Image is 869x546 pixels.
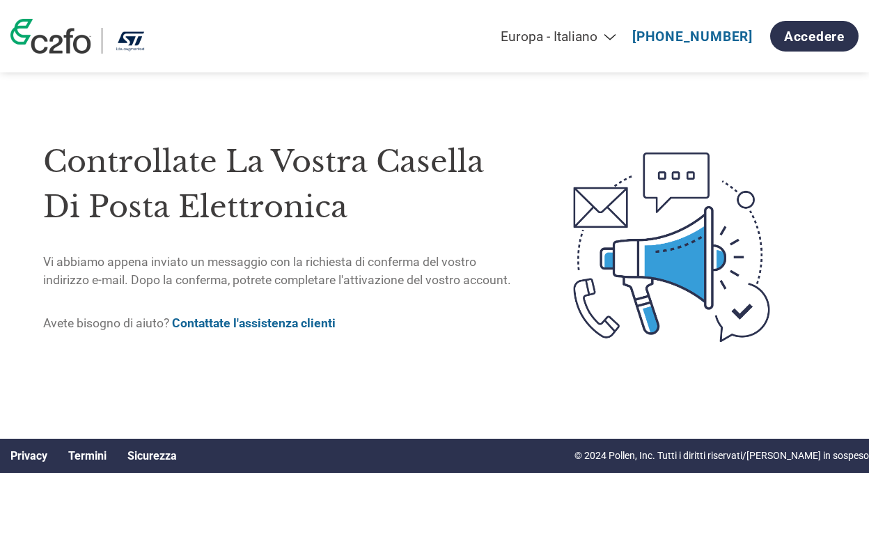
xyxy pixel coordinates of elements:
[172,316,336,330] a: Contattate l'assistenza clienti
[43,314,517,332] p: Avete bisogno di aiuto?
[517,128,825,366] img: open-email
[43,139,517,229] h1: Controllate la vostra casella di posta elettronica
[770,21,859,52] a: Accedere
[10,449,47,462] a: Privacy
[10,19,91,54] img: c2fo logo
[127,449,177,462] a: Sicurezza
[632,29,753,45] a: [PHONE_NUMBER]
[43,253,517,290] p: Vi abbiamo appena inviato un messaggio con la richiesta di conferma del vostro indirizzo e-mail. ...
[113,28,148,54] img: STMicroelectronics
[574,448,869,463] p: © 2024 Pollen, Inc. Tutti i diritti riservati/[PERSON_NAME] in sospeso
[68,449,107,462] a: Termini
